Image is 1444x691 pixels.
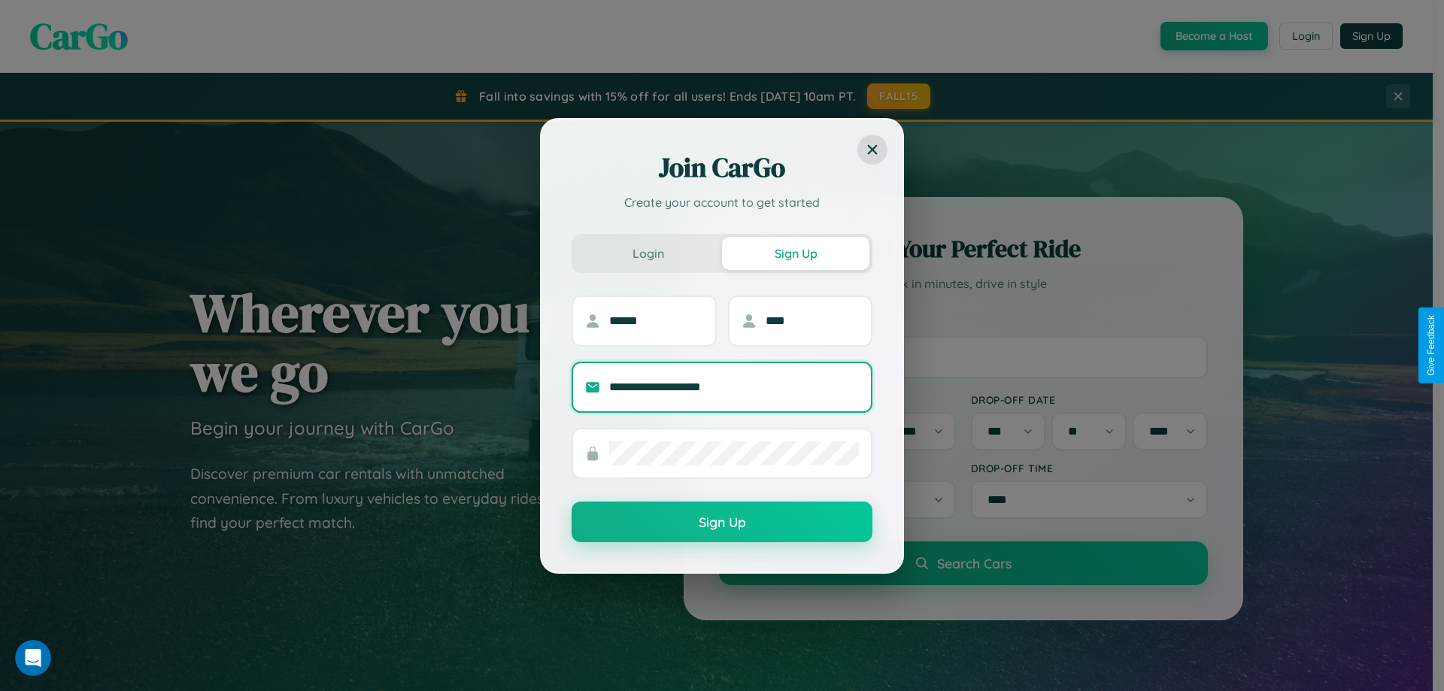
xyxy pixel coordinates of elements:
button: Sign Up [572,502,872,542]
div: Give Feedback [1426,315,1436,376]
iframe: Intercom live chat [15,640,51,676]
p: Create your account to get started [572,193,872,211]
button: Sign Up [722,237,869,270]
button: Login [575,237,722,270]
h2: Join CarGo [572,150,872,186]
